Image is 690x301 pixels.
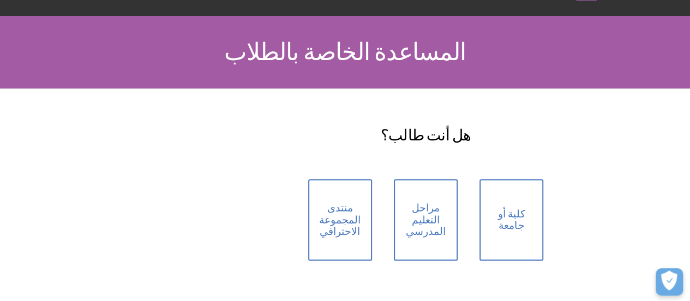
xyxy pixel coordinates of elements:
[656,268,683,296] button: فتح التفضيلات
[308,179,372,261] a: منتدى المجموعة الاحترافي
[486,208,537,232] span: كلية أو جامعة
[394,179,458,261] a: مراحل التعليم المدرسي
[479,179,543,261] a: كلية أو جامعة
[224,37,465,67] span: المساعدة الخاصة بالطلاب
[315,202,365,238] span: منتدى المجموعة الاحترافي
[254,110,597,146] h2: هل أنت طالب؟
[400,202,451,238] span: مراحل التعليم المدرسي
